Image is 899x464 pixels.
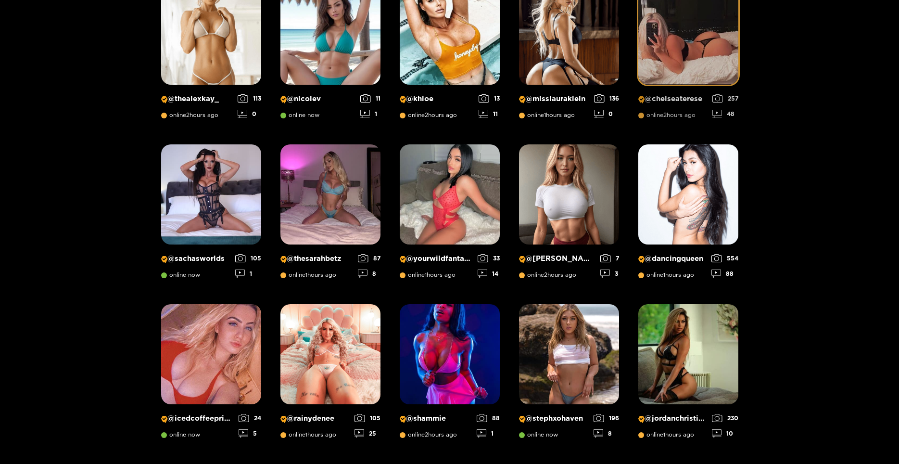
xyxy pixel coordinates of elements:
p: @ jordanchristine_15 [638,414,707,423]
span: online 2 hours ago [400,112,457,118]
span: online 1 hours ago [280,431,336,438]
p: @ nicolev [280,94,355,103]
span: online 1 hours ago [638,271,694,278]
div: 105 [355,414,380,422]
div: 136 [594,94,619,103]
img: Creator Profile Image: jordanchristine_15 [638,304,738,404]
p: @ [PERSON_NAME] [519,254,595,263]
div: 7 [600,254,619,262]
div: 11 [360,94,380,103]
img: Creator Profile Image: rainydenee [280,304,380,404]
span: online 2 hours ago [519,271,576,278]
img: Creator Profile Image: thesarahbetz [280,144,380,245]
p: @ thealexkay_ [161,94,233,103]
p: @ sachasworlds [161,254,230,263]
p: @ stephxohaven [519,414,589,423]
span: online 1 hours ago [400,271,456,278]
div: 113 [238,94,261,103]
div: 3 [600,270,619,278]
a: Creator Profile Image: shammie@shammieonline2hours ago881 [400,304,500,445]
span: online 1 hours ago [519,112,575,118]
img: Creator Profile Image: dancingqueen [638,144,738,245]
div: 1 [360,110,380,118]
img: Creator Profile Image: shammie [400,304,500,404]
a: Creator Profile Image: rainydenee@rainydeneeonline1hours ago10525 [280,304,380,445]
div: 33 [478,254,500,262]
div: 10 [712,429,738,438]
div: 5 [239,429,261,438]
a: Creator Profile Image: jordanchristine_15@jordanchristine_15online1hours ago23010 [638,304,738,445]
div: 1 [477,429,500,438]
div: 257 [712,94,738,103]
span: online 1 hours ago [638,431,694,438]
img: Creator Profile Image: yourwildfantasyy69 [400,144,500,245]
div: 88 [711,270,738,278]
img: Creator Profile Image: sachasworlds [161,144,261,245]
div: 13 [479,94,500,103]
a: Creator Profile Image: stephxohaven@stephxohavenonline now1968 [519,304,619,445]
p: @ misslauraklein [519,94,589,103]
span: online 2 hours ago [400,431,457,438]
div: 87 [358,254,380,262]
span: online 1 hours ago [280,271,336,278]
div: 11 [479,110,500,118]
div: 25 [355,429,380,438]
img: Creator Profile Image: icedcoffeeprincess [161,304,261,404]
div: 48 [712,110,738,118]
span: online now [519,431,558,438]
img: Creator Profile Image: stephxohaven [519,304,619,404]
p: @ rainydenee [280,414,350,423]
div: 1 [235,270,261,278]
div: 230 [712,414,738,422]
p: @ dancingqueen [638,254,707,263]
div: 8 [594,429,619,438]
div: 88 [477,414,500,422]
a: Creator Profile Image: dancingqueen@dancingqueenonline1hours ago55488 [638,144,738,285]
p: @ thesarahbetz [280,254,353,263]
a: Creator Profile Image: sachasworlds@sachasworldsonline now1051 [161,144,261,285]
div: 8 [358,270,380,278]
p: @ yourwildfantasyy69 [400,254,473,263]
div: 14 [478,270,500,278]
div: 0 [594,110,619,118]
a: Creator Profile Image: thesarahbetz@thesarahbetzonline1hours ago878 [280,144,380,285]
a: Creator Profile Image: yourwildfantasyy69@yourwildfantasyy69online1hours ago3314 [400,144,500,285]
span: online now [161,431,200,438]
p: @ shammie [400,414,472,423]
p: @ khloe [400,94,474,103]
p: @ icedcoffeeprincess [161,414,234,423]
span: online 2 hours ago [161,112,218,118]
span: online now [280,112,319,118]
span: online 2 hours ago [638,112,696,118]
a: Creator Profile Image: icedcoffeeprincess@icedcoffeeprincessonline now245 [161,304,261,445]
div: 105 [235,254,261,262]
div: 554 [711,254,738,262]
a: Creator Profile Image: michelle@[PERSON_NAME]online2hours ago73 [519,144,619,285]
p: @ chelseaterese [638,94,708,103]
img: Creator Profile Image: michelle [519,144,619,245]
span: online now [161,271,200,278]
div: 196 [594,414,619,422]
div: 24 [239,414,261,422]
div: 0 [238,110,261,118]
